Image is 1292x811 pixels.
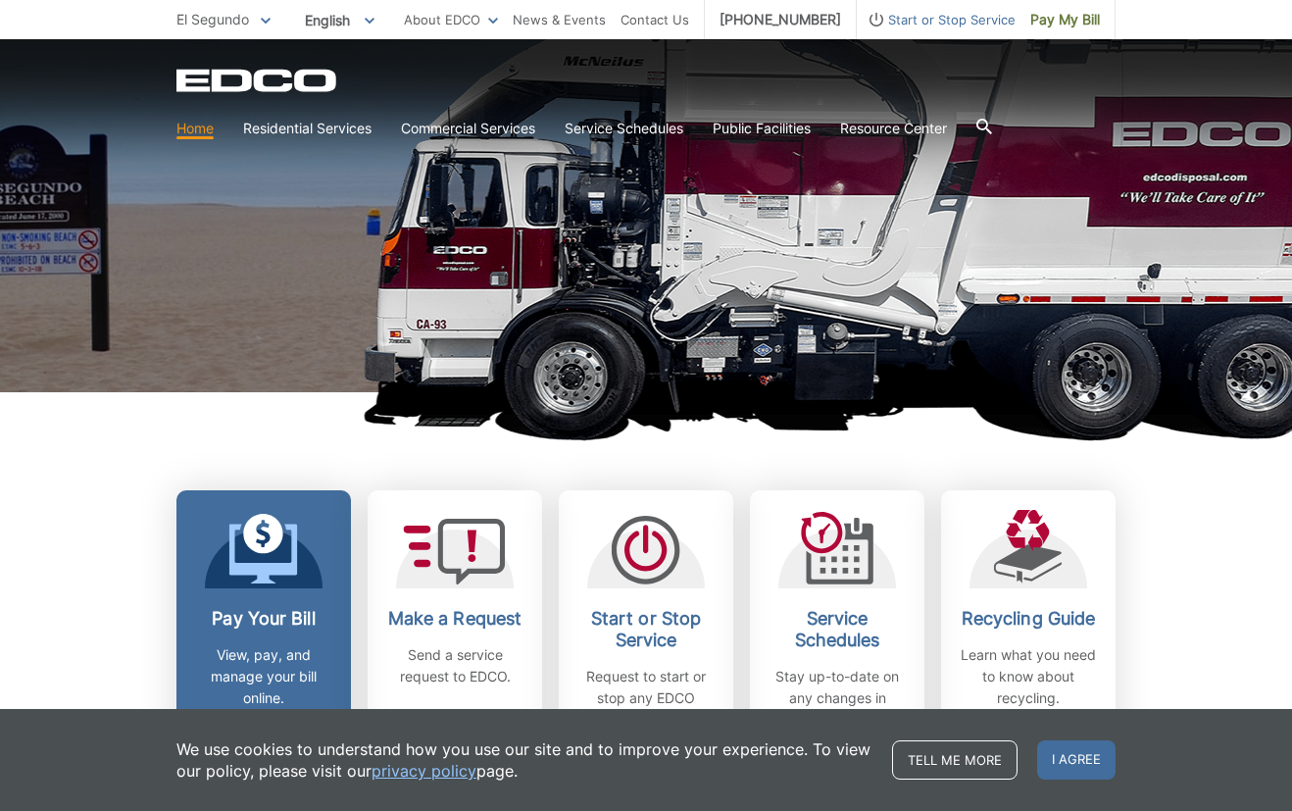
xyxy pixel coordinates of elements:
[382,644,527,687] p: Send a service request to EDCO.
[382,608,527,630] h2: Make a Request
[573,666,719,731] p: Request to start or stop any EDCO services.
[1037,740,1116,780] span: I agree
[892,740,1018,780] a: Tell me more
[956,608,1101,630] h2: Recycling Guide
[765,666,910,731] p: Stay up-to-date on any changes in schedules.
[191,608,336,630] h2: Pay Your Bill
[573,608,719,651] h2: Start or Stop Service
[956,644,1101,709] p: Learn what you need to know about recycling.
[840,118,947,139] a: Resource Center
[513,9,606,30] a: News & Events
[176,738,872,782] p: We use cookies to understand how you use our site and to improve your experience. To view our pol...
[404,9,498,30] a: About EDCO
[565,118,683,139] a: Service Schedules
[765,608,910,651] h2: Service Schedules
[176,490,351,750] a: Pay Your Bill View, pay, and manage your bill online.
[941,490,1116,750] a: Recycling Guide Learn what you need to know about recycling.
[243,118,372,139] a: Residential Services
[372,760,476,782] a: privacy policy
[713,118,811,139] a: Public Facilities
[191,644,336,709] p: View, pay, and manage your bill online.
[401,118,535,139] a: Commercial Services
[176,118,214,139] a: Home
[290,4,389,36] span: English
[1030,9,1100,30] span: Pay My Bill
[750,490,924,750] a: Service Schedules Stay up-to-date on any changes in schedules.
[176,69,339,92] a: EDCD logo. Return to the homepage.
[621,9,689,30] a: Contact Us
[176,11,249,27] span: El Segundo
[368,490,542,750] a: Make a Request Send a service request to EDCO.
